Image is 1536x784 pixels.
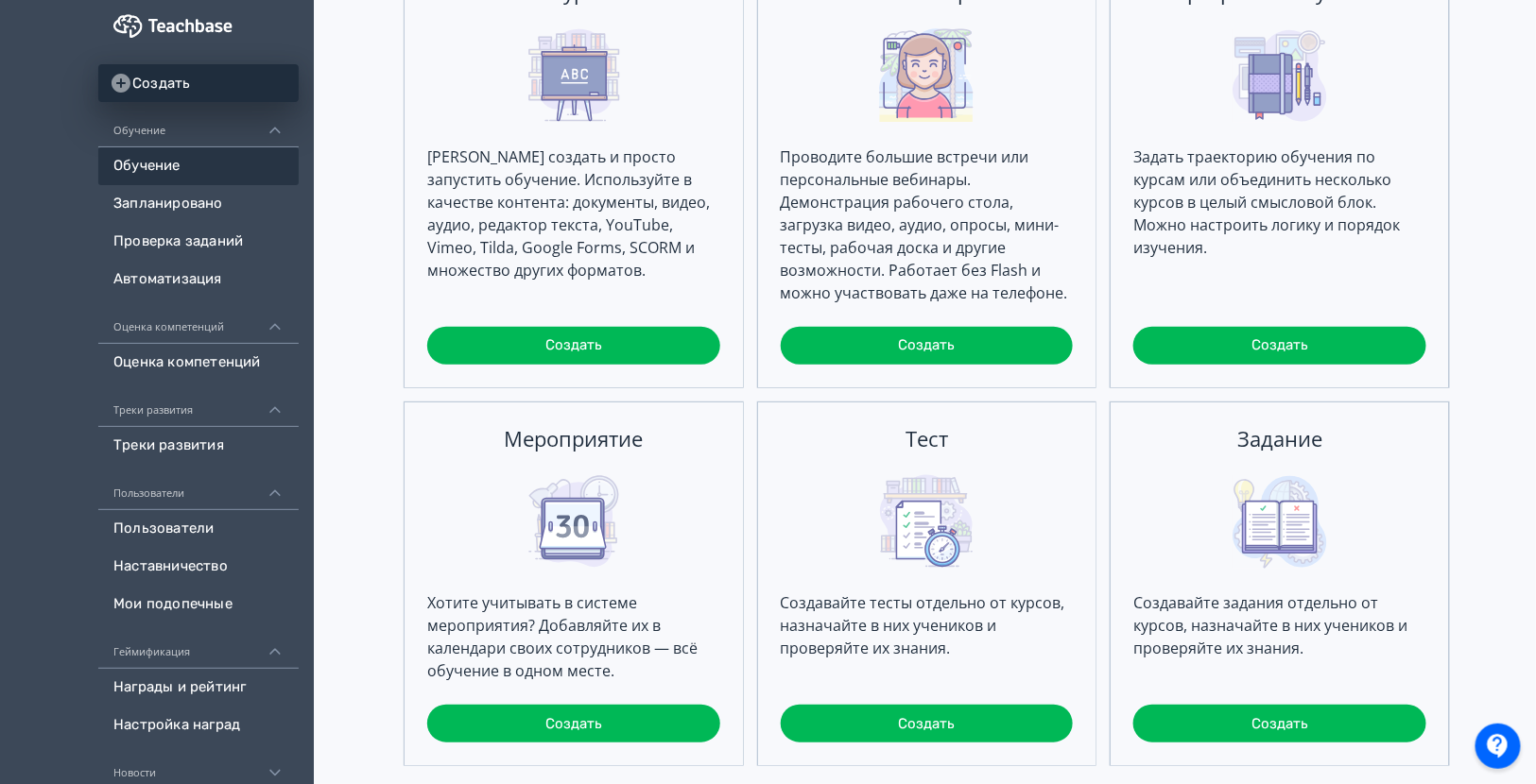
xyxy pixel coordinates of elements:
a: Автоматизация [98,261,299,298]
button: Создать [781,705,1074,742]
div: Оценка компетенций [98,298,299,344]
a: Награды и рейтинг [98,669,299,707]
div: [PERSON_NAME] создать и просто запустить обучение. Используйте в качестве контента: документы, ви... [427,145,720,281]
a: Обучение [98,147,299,185]
div: Задать траекторию обучения по курсам или объединить несколько курсов в целый смысловой блок. Можн... [1133,145,1426,259]
a: Треки развития [98,427,299,465]
button: Создать [98,64,299,102]
button: Создать [781,327,1074,365]
div: Создавайте тесты отдельно от курсов, назначайте в них учеников и проверяйте их знания. [781,591,1074,659]
div: Хотите учитывать в системе мероприятия? Добавляйте их в календари своих сотрудников — всё обучени... [427,591,720,682]
div: Геймификация [98,623,299,669]
button: Создать [1133,705,1426,742]
button: Создать [427,327,720,365]
div: Треки развития [98,382,299,427]
div: Создавайте задания отдельно от курсов, назначайте в них учеников и проверяйте их знания. [1133,591,1426,659]
div: Пользователи [98,465,299,510]
div: Мероприятие [504,425,643,452]
button: Создать [1133,327,1426,365]
a: Наставничество [98,548,299,586]
div: Тест [906,425,948,452]
div: Обучение [98,102,299,147]
div: Задание [1237,425,1322,452]
a: Настройка наград [98,707,299,744]
a: Мои подопечные [98,586,299,623]
div: Проводите большие встречи или персональные вебинары. Демонстрация рабочего стола, загрузка видео,... [781,145,1074,304]
a: Проверка заданий [98,223,299,261]
a: Пользователи [98,510,299,548]
button: Создать [427,705,720,742]
a: Запланировано [98,185,299,223]
a: Оценка компетенций [98,344,299,382]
